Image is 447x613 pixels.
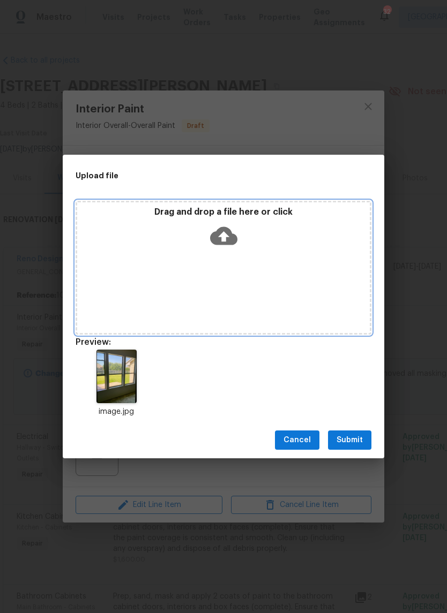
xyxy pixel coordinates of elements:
[275,430,319,450] button: Cancel
[284,434,311,447] span: Cancel
[337,434,363,447] span: Submit
[328,430,371,450] button: Submit
[96,350,137,403] img: 9k=
[77,207,370,218] p: Drag and drop a file here or click
[76,406,157,418] p: image.jpg
[76,170,323,181] h2: Upload file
